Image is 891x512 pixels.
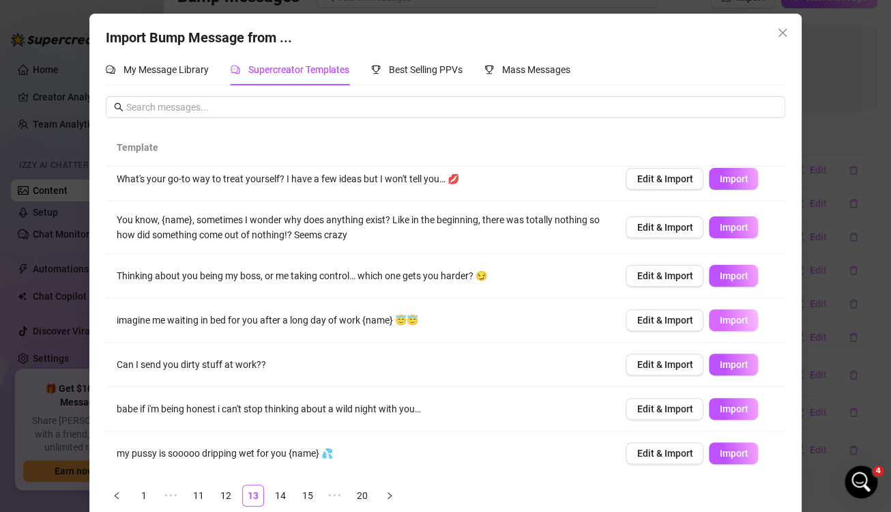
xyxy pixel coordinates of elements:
[709,168,758,190] button: Import
[626,354,703,375] button: Edit & Import
[160,485,182,507] li: Previous 5 Pages
[637,359,692,370] span: Edit & Import
[772,27,793,38] span: Close
[106,254,615,298] td: Thinking about you being my boss, or me taking control… which one gets you harder? 😏
[719,359,748,370] span: Import
[239,5,264,30] div: Close
[719,448,748,459] span: Import
[215,485,237,507] li: 12
[626,398,703,420] button: Edit & Import
[106,485,128,507] li: Previous Page
[49,4,262,197] div: But then I see here that messages are still going out
[133,485,155,507] li: 1
[243,485,263,506] a: 13
[106,298,615,343] td: imagine me waiting in bed for you after a long day of work {name} 😇😇
[719,222,748,233] span: Import
[484,65,494,74] span: trophy
[87,408,98,418] button: Start recording
[772,22,793,44] button: Close
[352,485,373,506] a: 20
[65,408,76,418] button: Upload attachment
[188,485,209,507] li: 11
[626,265,703,287] button: Edit & Import
[106,65,115,74] span: comment
[106,431,615,476] td: my pussy is sooooo dripping wet for you {name} 💦
[66,7,102,17] h1: Giselle
[777,27,788,38] span: close
[106,201,615,254] td: You know, {name}, sometimes I wonder why does anything exist? Like in the beginning, there was to...
[106,129,604,167] th: Template
[234,402,256,424] button: Send a message…
[106,157,615,201] td: What's your go-to way to treat yourself? I have a few ideas but I won't tell you… 💋
[66,17,132,31] p: Active 10h ago
[637,270,692,281] span: Edit & Import
[324,485,346,507] span: •••
[719,270,748,281] span: Import
[248,64,349,75] span: Supercreator Templates
[709,354,758,375] button: Import
[709,265,758,287] button: Import
[709,442,758,464] button: Import
[60,162,251,188] div: But then I see here that messages are still going out
[60,323,251,390] div: Whenever I get the Risk message of 'no messages sent' my earnings tank big time. The dips on the ...
[12,379,261,402] textarea: Message…
[39,8,61,29] img: Profile image for Giselle
[270,485,291,506] a: 14
[637,403,692,414] span: Edit & Import
[9,5,35,31] button: go back
[106,485,128,507] button: left
[637,315,692,326] span: Edit & Import
[626,168,703,190] button: Edit & Import
[371,65,381,74] span: trophy
[242,485,264,507] li: 13
[719,315,748,326] span: Import
[637,173,692,184] span: Edit & Import
[502,64,570,75] span: Mass Messages
[297,485,318,506] a: 15
[49,198,262,397] div: Whenever I get the Risk message of 'no messages sent' my earnings tank big time. The dips on the ...
[626,309,703,331] button: Edit & Import
[188,485,209,506] a: 11
[385,492,394,500] span: right
[106,343,615,387] td: Can I send you dirty stuff at work??
[297,485,319,507] li: 15
[231,65,240,74] span: comment
[709,216,758,238] button: Import
[709,309,758,331] button: Import
[106,29,292,46] span: Import Bump Message from ...
[845,466,877,498] iframe: Intercom live chat
[626,216,703,238] button: Edit & Import
[106,387,615,431] td: babe if i'm being honest i can't stop thinking about a wild night with you…
[114,102,123,112] span: search
[389,64,463,75] span: Best Selling PPVs
[626,442,703,464] button: Edit & Import
[637,222,692,233] span: Edit & Import
[216,485,236,506] a: 12
[160,485,182,507] span: •••
[11,198,262,399] div: Dominic says…
[873,466,883,477] span: 4
[113,492,121,500] span: left
[126,100,778,115] input: Search messages...
[379,485,400,507] button: right
[134,485,154,506] a: 1
[123,64,209,75] span: My Message Library
[214,5,239,31] button: Home
[11,4,262,198] div: Dominic says…
[637,448,692,459] span: Edit & Import
[709,398,758,420] button: Import
[719,173,748,184] span: Import
[324,485,346,507] li: Next 5 Pages
[379,485,400,507] li: Next Page
[719,403,748,414] span: Import
[43,408,54,418] button: Gif picker
[21,408,32,418] button: Emoji picker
